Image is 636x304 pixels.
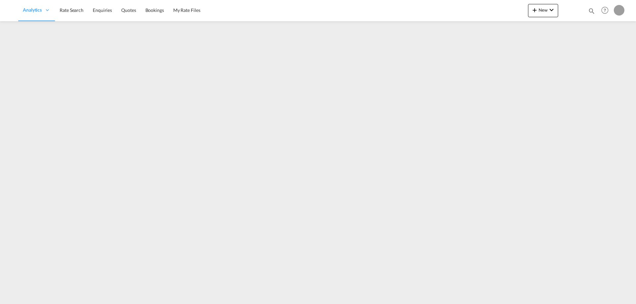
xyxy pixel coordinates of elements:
md-icon: icon-plus 400-fg [531,6,539,14]
span: Enquiries [93,7,112,13]
span: Help [599,5,610,16]
span: Bookings [145,7,164,13]
div: icon-magnify [588,7,595,17]
div: Help [599,5,614,17]
span: Quotes [121,7,136,13]
button: icon-plus 400-fgNewicon-chevron-down [528,4,558,17]
md-icon: icon-magnify [588,7,595,15]
span: New [531,7,556,13]
span: My Rate Files [173,7,200,13]
span: Analytics [23,7,42,13]
span: Rate Search [60,7,83,13]
md-icon: icon-chevron-down [548,6,556,14]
